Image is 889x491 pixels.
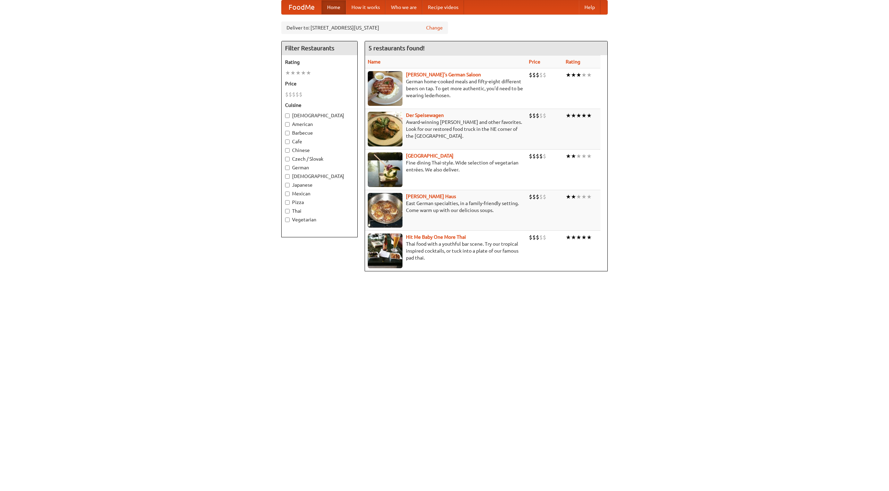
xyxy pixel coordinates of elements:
li: ★ [306,69,311,77]
input: Pizza [285,200,290,205]
li: $ [529,112,532,119]
li: ★ [576,193,581,201]
li: $ [539,193,543,201]
li: ★ [581,112,587,119]
li: ★ [290,69,296,77]
li: $ [532,193,536,201]
li: ★ [566,234,571,241]
label: Cafe [285,138,354,145]
li: ★ [576,234,581,241]
input: German [285,166,290,170]
img: satay.jpg [368,152,402,187]
li: ★ [285,69,290,77]
li: ★ [587,193,592,201]
a: Der Speisewagen [406,112,444,118]
li: $ [529,71,532,79]
input: Chinese [285,148,290,153]
label: Japanese [285,181,354,188]
a: How it works [346,0,385,14]
img: babythai.jpg [368,234,402,268]
a: Price [529,59,540,65]
li: ★ [576,71,581,79]
a: Change [426,24,443,31]
li: ★ [587,71,592,79]
a: Help [579,0,600,14]
li: $ [539,234,543,241]
a: Hit Me Baby One More Thai [406,234,466,240]
li: $ [539,71,543,79]
li: ★ [301,69,306,77]
img: esthers.jpg [368,71,402,106]
h5: Rating [285,59,354,66]
li: $ [532,71,536,79]
li: $ [536,234,539,241]
li: $ [536,152,539,160]
li: $ [543,193,546,201]
li: $ [543,112,546,119]
a: Rating [566,59,580,65]
h5: Price [285,80,354,87]
li: ★ [581,152,587,160]
label: [DEMOGRAPHIC_DATA] [285,112,354,119]
a: FoodMe [282,0,322,14]
a: [PERSON_NAME] Haus [406,194,456,199]
li: ★ [587,112,592,119]
li: $ [532,152,536,160]
li: $ [539,152,543,160]
li: ★ [571,71,576,79]
li: $ [532,234,536,241]
li: ★ [581,193,587,201]
li: ★ [587,152,592,160]
input: Vegetarian [285,218,290,222]
li: ★ [571,193,576,201]
label: Czech / Slovak [285,155,354,162]
li: ★ [566,152,571,160]
label: Barbecue [285,129,354,136]
li: $ [289,91,292,98]
h4: Filter Restaurants [282,41,357,55]
p: German home-cooked meals and fifty-eight different beers on tap. To get more authentic, you'd nee... [368,78,523,99]
li: $ [529,152,532,160]
li: $ [529,193,532,201]
input: [DEMOGRAPHIC_DATA] [285,113,290,118]
label: Chinese [285,147,354,154]
li: $ [543,234,546,241]
label: Mexican [285,190,354,197]
label: [DEMOGRAPHIC_DATA] [285,173,354,180]
li: $ [532,112,536,119]
input: [DEMOGRAPHIC_DATA] [285,174,290,179]
label: American [285,121,354,128]
label: Vegetarian [285,216,354,223]
li: ★ [566,71,571,79]
li: $ [292,91,296,98]
input: Barbecue [285,131,290,135]
li: $ [296,91,299,98]
img: speisewagen.jpg [368,112,402,146]
a: [PERSON_NAME]'s German Saloon [406,72,481,77]
li: $ [529,234,532,241]
li: $ [536,112,539,119]
h5: Cuisine [285,102,354,109]
li: ★ [576,112,581,119]
p: Award-winning [PERSON_NAME] and other favorites. Look for our restored food truck in the NE corne... [368,119,523,139]
p: Thai food with a youthful bar scene. Try our tropical inspired cocktails, or tuck into a plate of... [368,240,523,261]
li: ★ [581,71,587,79]
li: $ [543,71,546,79]
li: ★ [566,193,571,201]
li: ★ [576,152,581,160]
input: Japanese [285,183,290,187]
label: Pizza [285,199,354,206]
li: $ [543,152,546,160]
li: ★ [296,69,301,77]
p: East German specialties, in a family-friendly setting. Come warm up with our delicious soups. [368,200,523,214]
label: Thai [285,208,354,214]
div: Deliver to: [STREET_ADDRESS][US_STATE] [281,22,448,34]
li: $ [536,71,539,79]
ng-pluralize: 5 restaurants found! [368,45,425,51]
li: ★ [581,234,587,241]
b: [GEOGRAPHIC_DATA] [406,153,454,159]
